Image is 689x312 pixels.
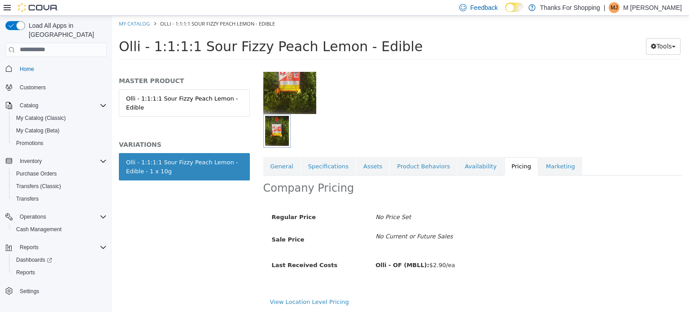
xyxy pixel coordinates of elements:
span: Home [20,66,34,73]
span: Olli - 1:1:1:1 Sour Fizzy Peach Lemon - Edible [48,4,163,11]
span: Transfers (Classic) [13,181,107,192]
span: Promotions [16,140,44,147]
a: Availability [345,141,392,160]
span: Home [16,63,107,75]
a: My Catalog [7,4,38,11]
span: Customers [16,82,107,93]
h5: MASTER PRODUCT [7,61,138,69]
span: Dashboards [16,256,52,264]
a: View Location Level Pricing [158,283,237,290]
button: Reports [16,242,42,253]
span: Cash Management [13,224,107,235]
button: Operations [16,211,50,222]
button: Purchase Orders [9,167,110,180]
a: Transfers (Classic) [13,181,65,192]
span: Promotions [13,138,107,149]
a: Promotions [13,138,47,149]
button: Catalog [16,100,42,111]
a: Purchase Orders [13,168,61,179]
a: Customers [16,82,49,93]
button: Cash Management [9,223,110,236]
span: Inventory [20,158,42,165]
span: My Catalog (Beta) [13,125,107,136]
span: Transfers [16,195,39,202]
i: No Price Set [263,198,299,205]
img: 150 [151,31,204,98]
button: Customers [2,81,110,94]
button: Operations [2,211,110,223]
span: Settings [16,285,107,296]
span: Reports [20,244,39,251]
a: Dashboards [13,255,56,265]
button: Inventory [2,155,110,167]
div: Olli - 1:1:1:1 Sour Fizzy Peach Lemon - Edible - 1 x 10g [14,142,131,160]
a: My Catalog (Classic) [13,113,70,123]
span: Reports [16,242,107,253]
span: Reports [13,267,107,278]
span: Load All Apps in [GEOGRAPHIC_DATA] [25,21,107,39]
a: Cash Management [13,224,65,235]
a: General [151,141,188,160]
span: Operations [16,211,107,222]
a: Assets [244,141,277,160]
span: Catalog [20,102,38,109]
span: Inventory [16,156,107,167]
span: Settings [20,288,39,295]
span: Last Received Costs [160,246,226,253]
h2: Company Pricing [151,166,242,180]
a: Pricing [392,141,426,160]
button: Reports [2,241,110,254]
span: Catalog [16,100,107,111]
span: Transfers (Classic) [16,183,61,190]
span: Dashboards [13,255,107,265]
b: Olli - OF (MBLL): [263,246,317,253]
span: $2.90/ea [263,246,343,253]
button: Promotions [9,137,110,149]
span: Dark Mode [505,12,506,13]
span: My Catalog (Beta) [16,127,60,134]
span: Transfers [13,193,107,204]
img: Cova [18,3,58,12]
a: Product Behaviors [278,141,345,160]
p: M [PERSON_NAME] [623,2,682,13]
span: Operations [20,213,46,220]
a: Olli - 1:1:1:1 Sour Fizzy Peach Lemon - Edible [7,74,138,101]
button: Catalog [2,99,110,112]
span: Sale Price [160,220,192,227]
a: Reports [13,267,39,278]
span: Regular Price [160,198,204,205]
span: Feedback [470,3,497,12]
button: Inventory [16,156,45,167]
span: Purchase Orders [13,168,107,179]
button: My Catalog (Beta) [9,124,110,137]
span: Purchase Orders [16,170,57,177]
button: Reports [9,266,110,279]
button: Home [2,62,110,75]
a: My Catalog (Beta) [13,125,63,136]
button: Transfers [9,193,110,205]
input: Dark Mode [505,3,524,12]
i: No Current or Future Sales [263,217,340,224]
a: Transfers [13,193,42,204]
button: Transfers (Classic) [9,180,110,193]
span: Customers [20,84,46,91]
a: Settings [16,286,43,297]
a: Home [16,64,38,75]
h5: VARIATIONS [7,125,138,133]
span: MJ [611,2,618,13]
a: Dashboards [9,254,110,266]
button: Settings [2,284,110,297]
span: Reports [16,269,35,276]
p: Thanks For Shopping [540,2,600,13]
span: Cash Management [16,226,61,233]
a: Specifications [189,141,244,160]
p: | [604,2,606,13]
div: M Johst [609,2,619,13]
span: Olli - 1:1:1:1 Sour Fizzy Peach Lemon - Edible [7,23,310,39]
span: My Catalog (Classic) [16,114,66,122]
button: Tools [534,22,568,39]
a: Marketing [427,141,470,160]
button: My Catalog (Classic) [9,112,110,124]
span: My Catalog (Classic) [13,113,107,123]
